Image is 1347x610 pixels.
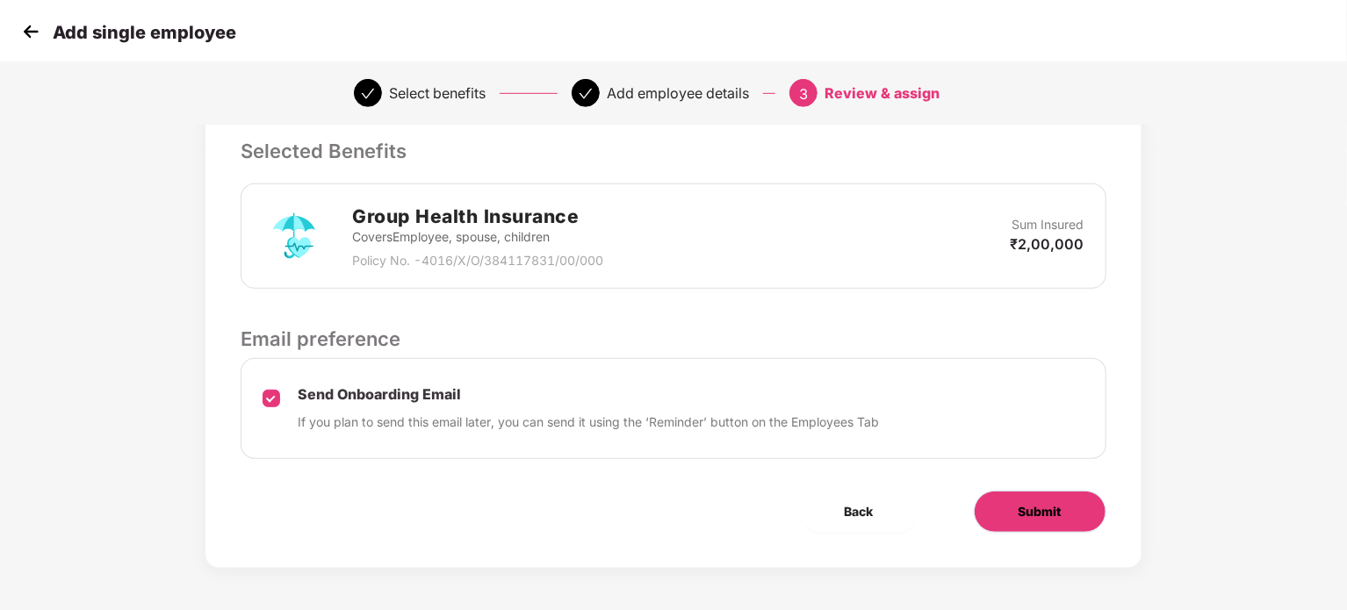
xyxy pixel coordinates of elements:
div: Add employee details [607,79,749,107]
div: Review & assign [825,79,940,107]
p: Covers Employee, spouse, children [352,227,603,247]
button: Back [801,491,918,533]
span: check [579,87,593,101]
p: Add single employee [53,22,236,43]
p: If you plan to send this email later, you can send it using the ‘Reminder’ button on the Employee... [298,413,879,432]
p: ₹2,00,000 [1011,234,1084,254]
p: Sum Insured [1012,215,1084,234]
span: Back [845,502,874,521]
span: 3 [799,85,808,103]
span: check [361,87,375,101]
img: svg+xml;base64,PHN2ZyB4bWxucz0iaHR0cDovL3d3dy53My5vcmcvMjAwMC9zdmciIHdpZHRoPSIzMCIgaGVpZ2h0PSIzMC... [18,18,44,45]
p: Send Onboarding Email [298,385,879,404]
button: Submit [974,491,1106,533]
h2: Group Health Insurance [352,202,603,231]
div: Select benefits [389,79,486,107]
span: Submit [1019,502,1062,521]
img: svg+xml;base64,PHN2ZyB4bWxucz0iaHR0cDovL3d3dy53My5vcmcvMjAwMC9zdmciIHdpZHRoPSI3MiIgaGVpZ2h0PSI3Mi... [263,205,326,268]
p: Policy No. - 4016/X/O/384117831/00/000 [352,251,603,270]
p: Selected Benefits [241,136,1106,166]
p: Email preference [241,324,1106,354]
